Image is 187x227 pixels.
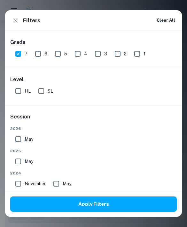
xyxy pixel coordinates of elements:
[23,16,40,25] h6: Filters
[10,170,177,176] span: 2024
[25,158,33,165] span: May
[25,50,27,57] span: 7
[104,50,107,57] span: 3
[144,50,145,57] span: 1
[44,50,47,57] span: 6
[63,180,71,187] span: May
[10,113,177,126] h6: Session
[48,88,53,95] span: SL
[84,50,87,57] span: 4
[10,126,177,131] span: 2026
[155,16,177,25] button: Clear All
[25,180,46,187] span: November
[10,148,177,154] span: 2025
[64,50,67,57] span: 5
[25,88,31,95] span: HL
[10,76,177,83] h6: Level
[10,196,177,212] button: Apply Filters
[124,50,127,57] span: 2
[25,136,33,143] span: May
[10,39,177,46] h6: Grade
